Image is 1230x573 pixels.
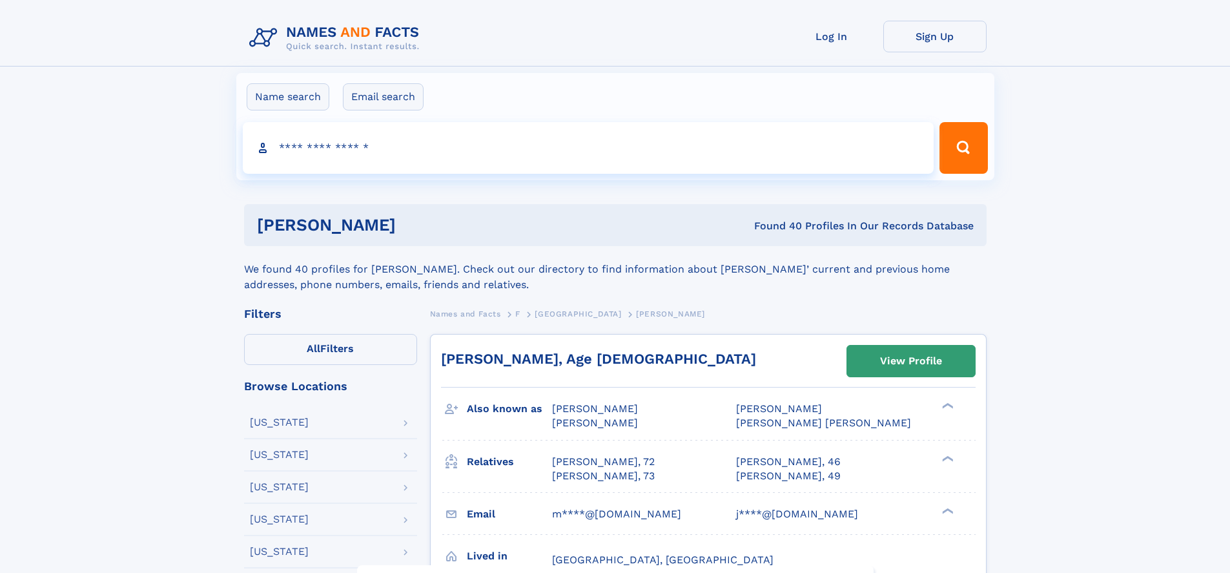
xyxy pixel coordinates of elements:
div: [US_STATE] [250,417,309,428]
span: [GEOGRAPHIC_DATA], [GEOGRAPHIC_DATA] [552,554,774,566]
h3: Email [467,503,552,525]
h3: Lived in [467,545,552,567]
a: F [515,306,520,322]
h1: [PERSON_NAME] [257,217,575,233]
input: search input [243,122,934,174]
div: [US_STATE] [250,547,309,557]
a: [PERSON_NAME], 73 [552,469,655,483]
a: [GEOGRAPHIC_DATA] [535,306,621,322]
label: Filters [244,334,417,365]
div: ❯ [939,506,954,515]
a: [PERSON_NAME], 46 [736,455,841,469]
div: [US_STATE] [250,482,309,492]
img: Logo Names and Facts [244,21,430,56]
a: Sign Up [883,21,987,52]
span: [PERSON_NAME] [552,402,638,415]
span: F [515,309,520,318]
span: All [307,342,320,355]
span: [GEOGRAPHIC_DATA] [535,309,621,318]
span: [PERSON_NAME] [PERSON_NAME] [736,417,911,429]
a: [PERSON_NAME], 72 [552,455,655,469]
div: View Profile [880,346,942,376]
h3: Also known as [467,398,552,420]
label: Name search [247,83,329,110]
a: [PERSON_NAME], Age [DEMOGRAPHIC_DATA] [441,351,756,367]
label: Email search [343,83,424,110]
div: ❯ [939,402,954,410]
div: [US_STATE] [250,514,309,525]
span: [PERSON_NAME] [736,402,822,415]
h3: Relatives [467,451,552,473]
span: [PERSON_NAME] [636,309,705,318]
span: [PERSON_NAME] [552,417,638,429]
div: Browse Locations [244,380,417,392]
a: View Profile [847,346,975,377]
a: [PERSON_NAME], 49 [736,469,841,483]
div: [US_STATE] [250,450,309,460]
a: Log In [780,21,883,52]
a: Names and Facts [430,306,501,322]
div: Found 40 Profiles In Our Records Database [575,219,974,233]
div: ❯ [939,454,954,463]
div: We found 40 profiles for [PERSON_NAME]. Check out our directory to find information about [PERSON... [244,246,987,293]
button: Search Button [939,122,987,174]
div: Filters [244,308,417,320]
